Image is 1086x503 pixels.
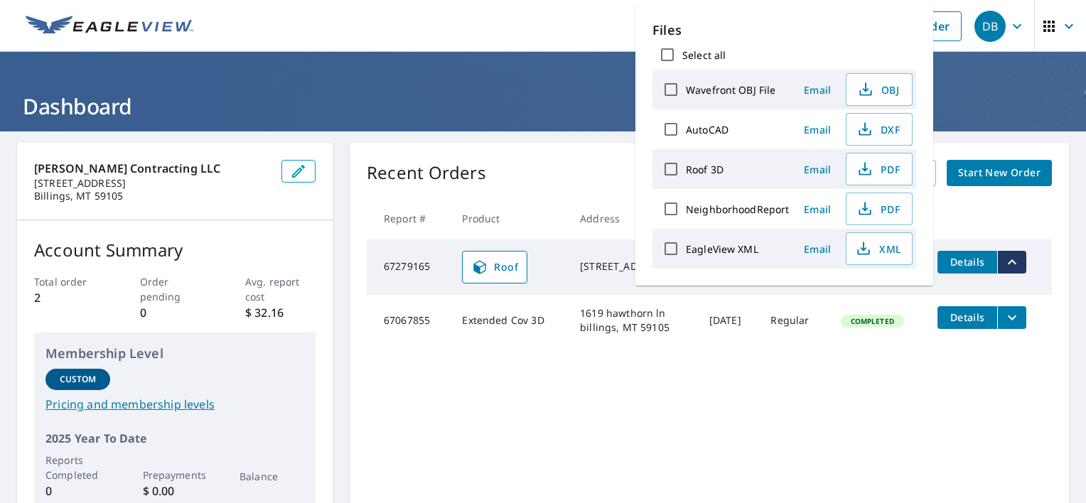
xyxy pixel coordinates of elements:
[451,295,569,346] td: Extended Cov 3D
[855,81,900,98] span: OBJ
[855,200,900,217] span: PDF
[652,21,916,40] p: Files
[686,163,724,176] label: Roof 3D
[367,160,486,186] p: Recent Orders
[846,193,913,225] button: PDF
[45,482,110,499] p: 0
[846,113,913,146] button: DXF
[60,373,97,386] p: Custom
[26,16,193,37] img: EV Logo
[682,48,726,62] label: Select all
[800,202,834,216] span: Email
[34,237,316,263] p: Account Summary
[795,158,840,180] button: Email
[34,274,104,289] p: Total order
[471,259,518,276] span: Roof
[800,123,834,136] span: Email
[367,295,451,346] td: 67067855
[34,177,270,190] p: [STREET_ADDRESS]
[45,453,110,482] p: Reports Completed
[45,396,304,413] a: Pricing and membership levels
[855,161,900,178] span: PDF
[686,83,775,97] label: Wavefront OBJ File
[997,251,1026,274] button: filesDropdownBtn-67279165
[846,153,913,185] button: PDF
[698,295,760,346] td: [DATE]
[795,79,840,101] button: Email
[800,83,834,97] span: Email
[240,469,304,484] p: Balance
[17,92,1069,121] h1: Dashboard
[686,242,758,256] label: EagleView XML
[45,430,304,447] p: 2025 Year To Date
[143,482,208,499] p: $ 0.00
[34,289,104,306] p: 2
[855,121,900,138] span: DXF
[45,344,304,363] p: Membership Level
[34,160,270,177] p: [PERSON_NAME] Contracting LLC
[580,306,687,335] div: 1619 hawthorn ln billings, MT 59105
[143,467,208,482] p: Prepayments
[846,73,913,106] button: OBJ
[800,242,834,256] span: Email
[842,316,903,326] span: Completed
[686,123,729,136] label: AutoCAD
[795,119,840,141] button: Email
[946,310,989,324] span: Details
[937,306,997,329] button: detailsBtn-67067855
[367,239,451,295] td: 67279165
[367,198,451,239] th: Report #
[946,255,989,269] span: Details
[795,238,840,260] button: Email
[140,274,210,304] p: Order pending
[451,198,569,239] th: Product
[937,251,997,274] button: detailsBtn-67279165
[759,295,829,346] td: Regular
[958,164,1041,182] span: Start New Order
[245,274,316,304] p: Avg. report cost
[34,190,270,202] p: Billings, MT 59105
[800,163,834,176] span: Email
[947,160,1052,186] a: Start New Order
[245,304,316,321] p: $ 32.16
[686,202,789,216] label: NeighborhoodReport
[846,232,913,265] button: XML
[462,251,527,283] a: Roof
[997,306,1026,329] button: filesDropdownBtn-67067855
[580,259,687,274] div: [STREET_ADDRESS]
[855,240,900,257] span: XML
[140,304,210,321] p: 0
[974,11,1006,42] div: DB
[569,198,698,239] th: Address
[795,198,840,220] button: Email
